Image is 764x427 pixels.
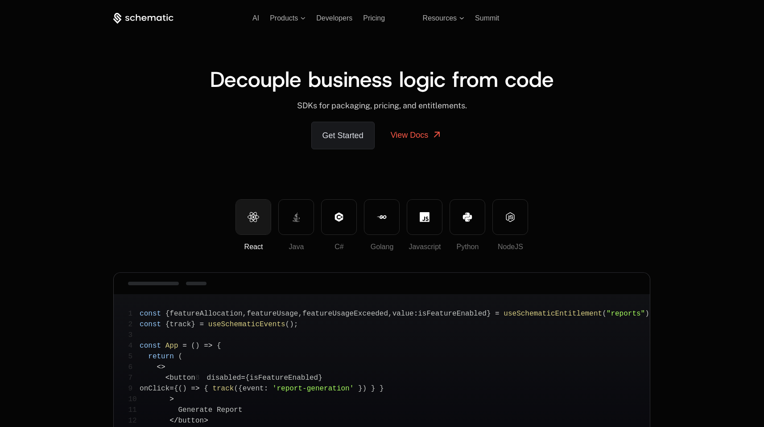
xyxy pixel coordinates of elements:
[243,385,264,393] span: event
[236,242,271,252] div: React
[128,373,140,383] span: 7
[278,199,314,235] button: Java
[504,310,602,318] span: useSchematicEntitlement
[128,330,140,341] span: 3
[204,417,208,425] span: >
[423,14,457,22] span: Resources
[165,374,170,382] span: <
[607,310,645,318] span: "reports"
[148,353,174,361] span: return
[182,342,187,350] span: =
[169,395,174,403] span: >
[241,374,245,382] span: =
[128,394,144,405] span: 10
[493,242,528,252] div: NodeJS
[210,65,554,94] span: Decouple business logic from code
[270,14,298,22] span: Products
[273,385,354,393] span: 'report-generation'
[450,242,485,252] div: Python
[285,320,290,328] span: (
[191,385,199,393] span: =>
[318,374,322,382] span: }
[217,406,243,414] span: Report
[238,385,243,393] span: {
[204,385,208,393] span: {
[294,320,298,328] span: ;
[407,199,442,235] button: Javascript
[165,342,178,350] span: App
[364,242,399,252] div: Golang
[418,310,487,318] span: isFeatureEnabled
[380,385,384,393] span: }
[407,242,442,252] div: Javascript
[128,405,144,415] span: 11
[450,199,485,235] button: Python
[364,199,400,235] button: Golang
[178,385,183,393] span: (
[169,320,191,328] span: track
[128,341,140,351] span: 4
[157,363,161,371] span: <
[165,310,170,318] span: {
[128,383,140,394] span: 9
[128,362,140,373] span: 6
[169,385,174,393] span: =
[191,342,195,350] span: (
[645,310,649,318] span: )
[128,308,140,319] span: 1
[140,385,169,393] span: onClick
[250,374,318,382] span: isFeatureEnabled
[235,199,271,235] button: React
[252,14,259,22] a: AI
[178,353,183,361] span: (
[363,14,385,22] span: Pricing
[212,385,234,393] span: track
[649,310,654,318] span: ;
[475,14,499,22] a: Summit
[165,320,170,328] span: {
[243,310,247,318] span: ,
[602,310,607,318] span: (
[161,363,165,371] span: >
[169,417,174,425] span: <
[195,373,207,383] span: 8
[358,385,363,393] span: }
[247,310,298,318] span: featureUsage
[182,385,187,393] span: )
[392,310,414,318] span: value
[128,415,144,426] span: 12
[414,310,418,318] span: :
[128,351,140,362] span: 5
[245,374,250,382] span: {
[487,310,491,318] span: }
[321,199,357,235] button: C#
[174,385,178,393] span: {
[492,199,528,235] button: NodeJS
[302,310,388,318] span: featureUsageExceeded
[234,385,238,393] span: (
[207,374,241,382] span: disabled
[178,417,204,425] span: button
[169,310,242,318] span: featureAllocation
[195,342,200,350] span: )
[297,101,467,110] span: SDKs for packaging, pricing, and entitlements.
[363,385,367,393] span: )
[200,320,204,328] span: =
[264,385,268,393] span: :
[495,310,500,318] span: =
[191,320,195,328] span: }
[208,320,285,328] span: useSchematicEvents
[289,320,294,328] span: )
[316,14,352,22] a: Developers
[279,242,314,252] div: Java
[140,310,161,318] span: const
[140,320,161,328] span: const
[217,342,221,350] span: {
[388,310,392,318] span: ,
[128,319,140,330] span: 2
[140,342,161,350] span: const
[298,310,302,318] span: ,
